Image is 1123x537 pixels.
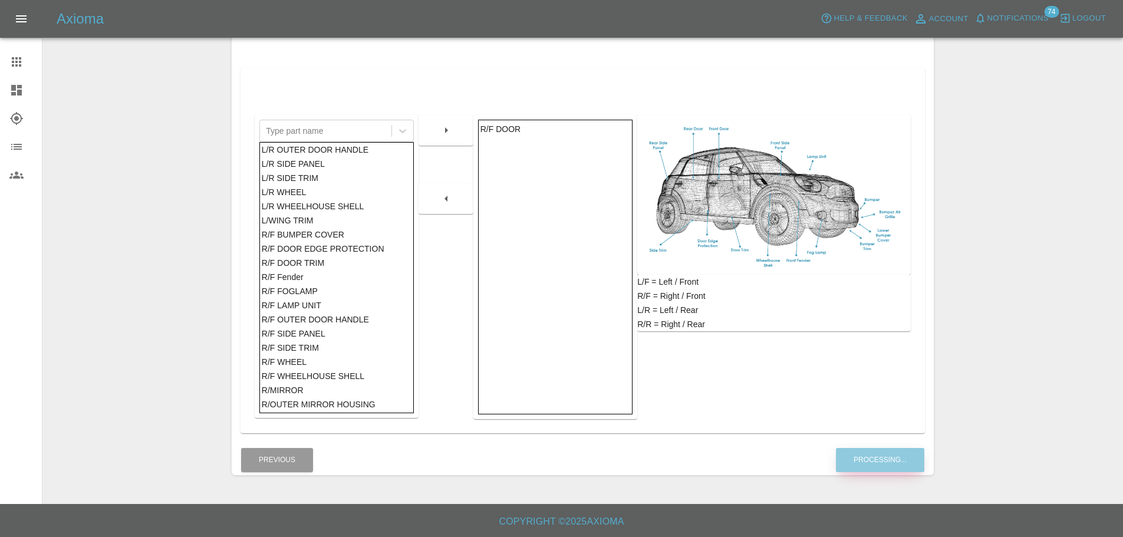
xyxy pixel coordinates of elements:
span: Help & Feedback [834,12,907,25]
h6: Copyright © 2025 Axioma [9,513,1114,530]
div: R/MIRROR [262,383,412,397]
button: Previous [241,448,313,472]
div: L/R WHEELHOUSE SHELL [262,199,412,213]
span: 74 [1044,6,1059,18]
div: R/F WHEEL [262,355,412,369]
span: Logout [1072,12,1106,25]
div: L/R WHEEL [262,185,412,199]
div: R/R BUMPER COVER [262,411,412,426]
button: Help & Feedback [818,9,910,28]
span: Notifications [987,12,1049,25]
button: Logout [1056,9,1109,28]
h5: Axioma [57,9,104,28]
div: R/F SIDE PANEL [262,327,412,341]
button: Open drawer [7,5,35,33]
div: L/R OUTER DOOR HANDLE [262,143,412,157]
div: R/F Fender [262,270,412,284]
span: Account [929,12,969,26]
div: R/F DOOR EDGE PROTECTION [262,242,412,256]
div: L/R SIDE PANEL [262,157,412,171]
div: R/F SIDE TRIM [262,341,412,355]
button: Notifications [971,9,1052,28]
div: R/F FOGLAMP [262,284,412,298]
div: R/OUTER MIRROR HOUSING [262,397,412,411]
div: R/F WHEELHOUSE SHELL [262,369,412,383]
div: L/F = Left / Front R/F = Right / Front L/R = Left / Rear R/R = Right / Rear [637,275,911,331]
div: L/R SIDE TRIM [262,171,412,185]
div: R/F DOOR TRIM [262,256,412,270]
div: R/F LAMP UNIT [262,298,412,312]
a: Account [911,9,971,28]
div: R/F DOOR [480,122,631,136]
img: car [642,120,906,271]
div: L/WING TRIM [262,213,412,228]
div: R/F OUTER DOOR HANDLE [262,312,412,327]
div: R/F BUMPER COVER [262,228,412,242]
